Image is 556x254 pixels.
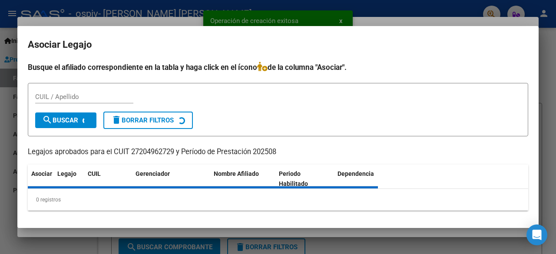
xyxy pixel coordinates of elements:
mat-icon: search [42,115,53,125]
datatable-header-cell: Dependencia [334,165,399,193]
span: Nombre Afiliado [214,170,259,177]
button: Borrar Filtros [103,112,193,129]
p: Legajos aprobados para el CUIT 27204962729 y Período de Prestación 202508 [28,147,528,158]
span: Buscar [42,116,78,124]
datatable-header-cell: Nombre Afiliado [210,165,275,193]
datatable-header-cell: Asociar [28,165,54,193]
div: Open Intercom Messenger [526,224,547,245]
span: Borrar Filtros [111,116,174,124]
datatable-header-cell: Periodo Habilitado [275,165,334,193]
span: Legajo [57,170,76,177]
span: Periodo Habilitado [279,170,308,187]
datatable-header-cell: CUIL [84,165,132,193]
datatable-header-cell: Legajo [54,165,84,193]
mat-icon: delete [111,115,122,125]
span: Asociar [31,170,52,177]
span: CUIL [88,170,101,177]
div: 0 registros [28,189,528,211]
h2: Asociar Legajo [28,36,528,53]
datatable-header-cell: Gerenciador [132,165,210,193]
h4: Busque el afiliado correspondiente en la tabla y haga click en el ícono de la columna "Asociar". [28,62,528,73]
span: Dependencia [338,170,374,177]
span: Gerenciador [136,170,170,177]
button: Buscar [35,112,96,128]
